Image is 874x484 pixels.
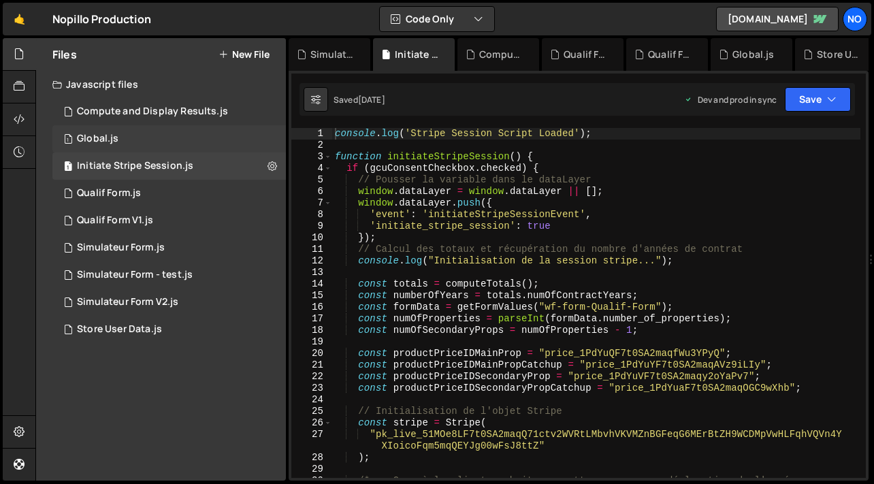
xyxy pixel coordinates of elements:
div: 17 [291,313,332,325]
a: No [843,7,867,31]
div: 8072/16343.js [52,234,286,261]
button: Save [785,87,851,112]
div: 9 [291,221,332,232]
h2: Files [52,47,77,62]
div: Simulateur Form.js [77,242,165,254]
div: Simulateur Form - test.js [77,269,193,281]
div: 8072/18732.js [52,98,286,125]
div: Qualif Form.js [564,48,607,61]
div: 16 [291,302,332,313]
div: Store User Data.js [817,48,860,61]
div: Global.js [77,133,118,145]
div: 3 [291,151,332,163]
div: Qualif Form V1.js [648,48,692,61]
div: 13 [291,267,332,278]
div: 15 [291,290,332,302]
div: Javascript files [36,71,286,98]
div: 8072/18519.js [52,152,286,180]
div: 1 [291,128,332,140]
div: Global.js [732,48,774,61]
div: 7 [291,197,332,209]
div: Initiate Stripe Session.js [395,48,438,61]
div: 10 [291,232,332,244]
div: 8072/17720.js [52,289,286,316]
div: Simulateur Form V2.js [77,296,178,308]
div: 8072/17751.js [52,125,286,152]
a: 🤙 [3,3,36,35]
div: 12 [291,255,332,267]
a: [DOMAIN_NAME] [716,7,839,31]
button: New File [218,49,270,60]
div: Simulateur Form - test.js [310,48,354,61]
div: Nopillo Production [52,11,151,27]
div: 8072/34048.js [52,207,286,234]
div: Qualif Form.js [77,187,141,199]
div: 11 [291,244,332,255]
div: 26 [291,417,332,429]
div: Store User Data.js [77,323,162,336]
div: 2 [291,140,332,151]
div: 28 [291,452,332,464]
span: 1 [64,135,72,146]
div: 8072/47478.js [52,261,286,289]
div: [DATE] [358,94,385,106]
div: 8 [291,209,332,221]
div: 29 [291,464,332,475]
div: 6 [291,186,332,197]
div: 24 [291,394,332,406]
div: 14 [291,278,332,290]
div: 18 [291,325,332,336]
div: Dev and prod in sync [684,94,777,106]
div: Qualif Form V1.js [77,214,153,227]
div: 8072/16345.js [52,180,286,207]
div: 4 [291,163,332,174]
div: 22 [291,371,332,383]
div: 25 [291,406,332,417]
div: 23 [291,383,332,394]
button: Code Only [380,7,494,31]
div: 20 [291,348,332,359]
div: 19 [291,336,332,348]
div: Initiate Stripe Session.js [77,160,193,172]
div: 21 [291,359,332,371]
div: 8072/18527.js [52,316,286,343]
div: 5 [291,174,332,186]
div: 27 [291,429,332,452]
div: Saved [334,94,385,106]
div: Compute and Display Results.js [77,106,228,118]
div: Compute and Display Results.js [479,48,523,61]
span: 1 [64,162,72,173]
